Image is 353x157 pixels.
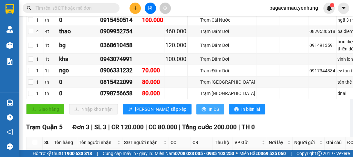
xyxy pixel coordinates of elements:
[165,41,186,50] div: 120.000
[269,139,286,146] span: Nơi lấy
[59,55,98,64] div: kha
[133,6,138,10] span: plus
[103,150,153,157] span: Cung cấp máy in - giấy in:
[45,16,57,24] div: th
[100,41,140,50] div: 0368610458
[45,28,57,35] div: 4t
[148,6,152,10] span: file-add
[199,54,256,65] td: Trạm Đầm Dơi
[229,104,265,114] button: printerIn biên lai
[94,123,107,131] span: SL 3
[7,129,13,135] span: notification
[202,107,206,112] span: printer
[199,77,256,88] td: Trạm Phú Tân
[142,16,163,25] div: 100.000
[200,56,255,63] div: Trạm Đầm Dơi
[294,139,318,146] span: Người gửi
[59,27,98,36] div: thao
[241,106,260,113] span: In biên lai
[309,28,335,35] div: 0829530518
[58,37,99,54] td: bg
[124,139,162,146] span: SĐT người nhận
[45,67,57,74] div: 1t
[36,67,43,74] div: 1
[142,66,163,75] div: 70.000
[45,42,57,49] div: 1t
[36,42,43,49] div: 1
[200,78,255,86] div: Trạm [GEOGRAPHIC_DATA]
[59,41,98,50] div: bg
[242,123,255,131] span: TH 0
[36,16,43,24] div: 1
[142,78,163,87] div: 80.000
[6,26,13,33] img: warehouse-icon
[7,114,13,120] span: question-circle
[45,56,57,63] div: 1t
[59,89,98,98] div: 0
[100,78,140,87] div: 0815422099
[58,77,99,88] td: 0
[330,3,334,7] sup: 1
[234,139,260,146] span: VP Gửi
[165,55,186,64] div: 100.000
[69,104,118,114] button: downloadNhập kho nhận
[36,5,112,12] input: Tìm tên, số ĐT hoặc mã đơn
[58,54,99,65] td: kha
[111,123,144,131] span: CR 120.000
[199,37,256,54] td: Trạm Đầm Dơi
[26,123,63,131] span: Trạm Quận 5
[213,137,233,148] th: Thu hộ
[130,3,141,14] button: plus
[99,65,141,76] td: 0906331232
[145,123,147,131] span: |
[36,90,43,97] div: 1
[7,143,13,150] span: message
[52,137,77,148] th: Tên hàng
[97,150,98,157] span: |
[341,5,347,11] span: caret-down
[36,56,43,63] div: 1
[26,104,64,114] button: uploadGiao hàng
[128,107,132,112] span: sort-ascending
[209,106,219,113] span: In DS
[199,26,256,37] td: Trạm Đầm Dơi
[5,4,14,14] img: logo-vxr
[91,123,93,131] span: |
[100,27,140,36] div: 0909952754
[59,66,98,75] div: ngo
[191,137,213,148] th: CR
[99,88,141,99] td: 0798756658
[45,78,57,86] div: th
[199,65,256,76] td: Trạm Đầm Dơi
[163,6,167,10] span: aim
[291,150,292,157] span: |
[58,65,99,76] td: ngo
[160,3,171,14] button: aim
[72,123,89,131] span: Đơn 3
[36,28,43,35] div: 4
[100,55,140,64] div: 0943074991
[199,88,256,99] td: Trạm Phú Tân
[169,137,191,148] th: CC
[123,104,192,114] button: sort-ascending[PERSON_NAME] sắp xếp
[45,90,57,97] div: th
[338,3,349,14] button: caret-down
[59,16,98,25] div: 0
[236,152,238,155] span: ⚪️
[200,90,255,97] div: Trạm [GEOGRAPHIC_DATA]
[309,42,335,49] div: 0914913591
[58,26,99,37] td: thao
[142,89,163,98] div: 80.000
[200,42,255,49] div: Trạm Đầm Dơi
[6,58,13,65] img: solution-icon
[145,3,156,14] button: file-add
[100,16,140,25] div: 0915450514
[99,26,141,37] td: 0909952754
[175,151,234,156] strong: 0708 023 035 - 0935 103 250
[108,123,110,131] span: |
[234,107,239,112] span: printer
[258,151,286,156] strong: 0369 525 060
[58,15,99,26] td: 0
[196,104,224,114] button: printerIn DS
[33,150,92,157] span: Hỗ trợ kỹ thuật:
